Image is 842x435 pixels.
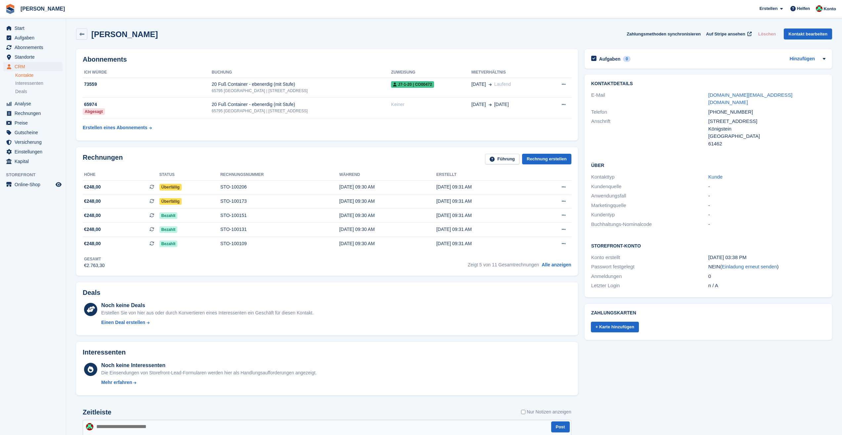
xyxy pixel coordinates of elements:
[15,43,54,52] span: Abonnements
[591,310,825,316] h2: Zahlungskarten
[101,379,132,386] div: Mehr erfahren
[220,170,339,180] th: Rechnungsnummer
[708,125,825,133] div: Königstein
[708,254,825,261] div: [DATE] 03:38 PM
[391,101,471,108] div: Keiner
[3,180,63,189] a: Speisekarte
[391,67,471,78] th: Zuweisung
[797,5,810,12] span: Helfen
[790,55,815,63] a: Hinzufügen
[15,33,54,42] span: Aufgaben
[591,273,708,280] div: Anmeldungen
[101,369,317,376] div: Die Einsendungen von Storefront-Lead-Formularen werden hier als Handlungsaufforderungen angezeigt.
[3,118,63,128] a: menu
[339,226,436,233] div: [DATE] 09:30 AM
[391,81,434,88] span: J7-1-20 | co00472
[83,124,148,131] div: Erstellen eines Abonnements
[5,4,15,14] img: stora-icon-8386f47178a22dfd0bd8f6a31ec36ba5ce8667c1dd55bd0f319d3a0aa187defe.svg
[708,133,825,140] div: [GEOGRAPHIC_DATA]
[83,122,152,134] a: Erstellen eines Abonnements
[436,212,533,219] div: [DATE] 09:31 AM
[84,184,101,190] span: €248,00
[55,181,63,189] a: Vorschau-Shop
[83,67,212,78] th: ICH WÜRDE
[83,108,105,115] div: Abgesagt
[15,99,54,108] span: Analyse
[591,242,825,249] h2: Storefront-Konto
[3,33,63,42] a: menu
[159,241,178,247] span: Bezahlt
[212,108,391,114] div: 65795 [GEOGRAPHIC_DATA] | [STREET_ADDRESS]
[591,192,708,200] div: Anwendungsfall
[436,184,533,190] div: [DATE] 09:31 AM
[623,56,631,62] div: 0
[436,240,533,247] div: [DATE] 09:31 AM
[84,198,101,205] span: €248,00
[708,118,825,125] div: [STREET_ADDRESS]
[84,256,105,262] div: Gesamt
[3,147,63,156] a: menu
[471,67,546,78] th: Mietverhältnis
[436,226,533,233] div: [DATE] 09:31 AM
[212,67,391,78] th: Buchung
[15,24,54,33] span: Start
[101,361,317,369] div: Noch keine Interessenten
[15,118,54,128] span: Preise
[83,349,126,356] h2: Interessenten
[15,88,27,95] span: Deals
[159,212,178,219] span: Bezahlt
[542,262,571,267] a: Alle anzeigen
[15,147,54,156] span: Einstellungen
[591,254,708,261] div: Konto erstellt
[3,137,63,147] a: menu
[706,31,745,37] span: Auf Stripe ansehen
[83,408,111,416] h2: Zeitleiste
[84,240,101,247] span: €248,00
[591,81,825,86] h2: Kontaktdetails
[83,56,571,63] h2: Abonnements
[599,56,621,62] h2: Aufgaben
[15,72,63,79] a: Kontakte
[708,202,825,209] div: -
[339,170,436,180] th: Während
[703,28,753,39] a: Auf Stripe ansehen
[436,170,533,180] th: Erstellt
[83,101,212,108] div: 65974
[522,154,571,165] a: Rechnung erstellen
[15,128,54,137] span: Gutscheine
[720,264,779,269] span: ( )
[15,62,54,71] span: CRM
[471,101,486,108] span: [DATE]
[339,198,436,205] div: [DATE] 09:30 AM
[759,5,777,12] span: Erstellen
[91,30,158,39] h2: [PERSON_NAME]
[3,99,63,108] a: menu
[722,264,777,269] a: Einladung erneut senden
[15,157,54,166] span: Kapital
[708,92,792,105] a: [DOMAIN_NAME][EMAIL_ADDRESS][DOMAIN_NAME]
[708,282,825,290] div: n / A
[101,319,314,326] a: Einen Deal erstellen
[708,221,825,228] div: -
[3,62,63,71] a: menu
[485,154,519,165] a: Führung
[84,226,101,233] span: €248,00
[591,263,708,271] div: Passwort festgelegt
[591,91,708,106] div: E-Mail
[494,82,511,87] span: Laufend
[212,101,391,108] div: 20 Fuß Container - ebenerdig (mit Stufe)
[220,240,339,247] div: STO-100109
[708,273,825,280] div: 0
[3,43,63,52] a: menu
[220,226,339,233] div: STO-100131
[83,289,100,297] h2: Deals
[159,170,220,180] th: Status
[816,5,822,12] img: Maximilian Friedl
[15,137,54,147] span: Versicherung
[591,211,708,219] div: Kundentyp
[708,211,825,219] div: -
[84,262,105,269] div: €2.763,30
[436,198,533,205] div: [DATE] 09:31 AM
[101,301,314,309] div: Noch keine Deals
[159,226,178,233] span: Bezahlt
